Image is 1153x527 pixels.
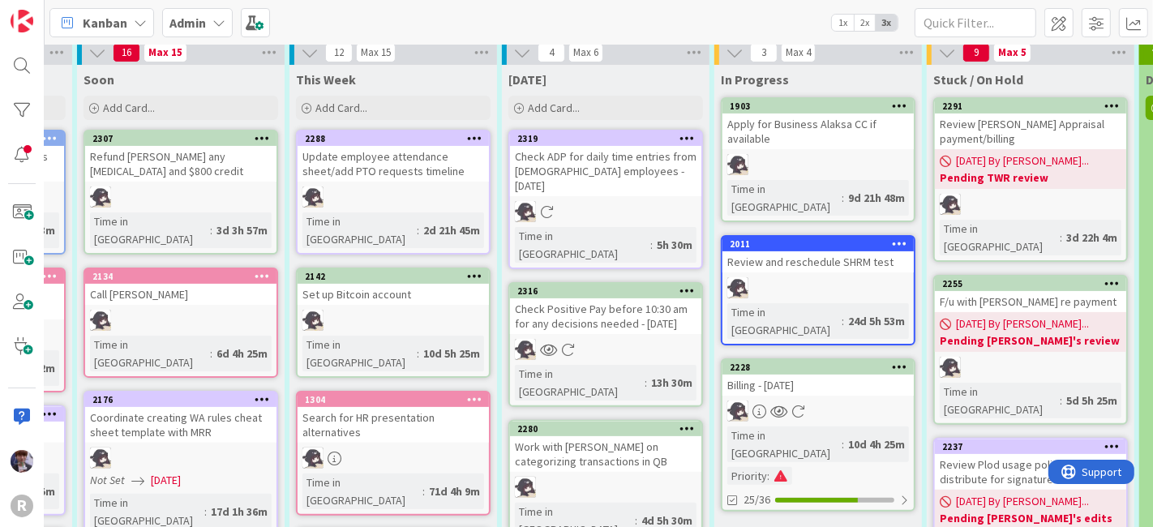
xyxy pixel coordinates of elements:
div: Set up Bitcoin account [298,284,489,305]
div: 2176Coordinate creating WA rules cheat sheet template with MRR [85,392,276,443]
div: 2142 [305,271,489,282]
div: 2011 [730,238,914,250]
div: 2134Call [PERSON_NAME] [85,269,276,305]
span: : [210,221,212,239]
div: KN [722,401,914,422]
div: KN [510,477,701,498]
div: Refund [PERSON_NAME] any [MEDICAL_DATA] and $800 credit [85,146,276,182]
div: 5d 5h 25m [1062,392,1121,409]
div: Time in [GEOGRAPHIC_DATA] [90,212,210,248]
div: 2237 [942,441,1126,452]
span: 4 [538,43,565,62]
div: Time in [GEOGRAPHIC_DATA] [302,212,417,248]
img: Visit kanbanzone.com [11,10,33,32]
a: 1903Apply for Business Alaksa CC if availableKNTime in [GEOGRAPHIC_DATA]:9d 21h 48m [721,97,915,222]
div: Max 15 [148,49,182,57]
div: 1903Apply for Business Alaksa CC if available [722,99,914,149]
span: : [842,189,844,207]
div: 2319Check ADP for daily time entries from [DEMOGRAPHIC_DATA] employees - [DATE] [510,131,701,196]
div: Search for HR presentation alternatives [298,407,489,443]
div: 2316 [517,285,701,297]
div: Time in [GEOGRAPHIC_DATA] [302,473,422,509]
a: 2228Billing - [DATE]KNTime in [GEOGRAPHIC_DATA]:10d 4h 25mPriority:25/36 [721,358,915,512]
div: Work with [PERSON_NAME] on categorizing transactions in QB [510,436,701,472]
a: 2255F/u with [PERSON_NAME] re payment[DATE] By [PERSON_NAME]...Pending [PERSON_NAME]'s reviewKNTi... [933,275,1128,425]
div: Time in [GEOGRAPHIC_DATA] [940,383,1060,418]
div: Max 6 [573,49,598,57]
span: In Progress [721,71,789,88]
div: 2319 [517,133,701,144]
div: 3d 3h 57m [212,221,272,239]
div: KN [510,201,701,222]
div: 10d 4h 25m [844,435,909,453]
div: Check ADP for daily time entries from [DEMOGRAPHIC_DATA] employees - [DATE] [510,146,701,196]
div: 2134 [85,269,276,284]
div: 2134 [92,271,276,282]
div: 2228 [730,362,914,373]
input: Quick Filter... [915,8,1036,37]
span: : [645,374,647,392]
span: : [417,345,419,362]
div: 2316 [510,284,701,298]
div: Time in [GEOGRAPHIC_DATA] [90,336,210,371]
span: [DATE] By [PERSON_NAME]... [956,315,1089,332]
div: 2307 [85,131,276,146]
div: R [11,495,33,517]
span: : [417,221,419,239]
b: Admin [169,15,206,31]
a: 2319Check ADP for daily time entries from [DEMOGRAPHIC_DATA] employees - [DATE]KNTime in [GEOGRAP... [508,130,703,269]
span: 25/36 [744,491,770,508]
span: : [422,482,425,500]
div: Priority [727,467,767,485]
div: 2176 [85,392,276,407]
span: : [842,312,844,330]
span: Soon [84,71,114,88]
span: 9 [962,43,990,62]
div: 10d 5h 25m [419,345,484,362]
span: Support [34,2,74,22]
b: Pending [PERSON_NAME]'s review [940,332,1121,349]
span: [DATE] [151,472,181,489]
div: 2307 [92,133,276,144]
span: : [1060,392,1062,409]
div: KN [298,448,489,469]
div: 24d 5h 53m [844,312,909,330]
div: Time in [GEOGRAPHIC_DATA] [515,227,650,263]
div: 2307Refund [PERSON_NAME] any [MEDICAL_DATA] and $800 credit [85,131,276,182]
span: : [842,435,844,453]
div: 2237 [935,439,1126,454]
div: 2291 [942,101,1126,112]
div: Time in [GEOGRAPHIC_DATA] [940,220,1060,255]
div: Check Positive Pay before 10:30 am for any decisions needed - [DATE] [510,298,701,334]
a: 2316Check Positive Pay before 10:30 am for any decisions needed - [DATE]KNTime in [GEOGRAPHIC_DAT... [508,282,703,407]
div: 2280Work with [PERSON_NAME] on categorizing transactions in QB [510,422,701,472]
div: KN [85,310,276,331]
div: 1304 [305,394,489,405]
span: 1x [832,15,854,31]
div: 2d 21h 45m [419,221,484,239]
img: KN [515,477,536,498]
div: 1903 [722,99,914,114]
div: 2142 [298,269,489,284]
span: 16 [113,43,140,62]
div: Time in [GEOGRAPHIC_DATA] [515,365,645,401]
div: KN [935,357,1126,378]
div: 2237Review Plod usage policy and distribute for signatures [935,439,1126,490]
a: 2288Update employee attendance sheet/add PTO requests timelineKNTime in [GEOGRAPHIC_DATA]:2d 21h 45m [296,130,491,255]
div: KN [298,310,489,331]
span: Stuck / On Hold [933,71,1023,88]
span: : [204,503,207,521]
div: KN [85,186,276,208]
div: 2316Check Positive Pay before 10:30 am for any decisions needed - [DATE] [510,284,701,334]
span: 3x [876,15,898,31]
img: ML [11,450,33,473]
div: Time in [GEOGRAPHIC_DATA] [302,336,417,371]
div: F/u with [PERSON_NAME] re payment [935,291,1126,312]
div: 9d 21h 48m [844,189,909,207]
span: 12 [325,43,353,62]
span: Kanban [83,13,127,32]
div: 2291Review [PERSON_NAME] Appraisal payment/billing [935,99,1126,149]
div: 71d 4h 9m [425,482,484,500]
a: 1304Search for HR presentation alternativesKNTime in [GEOGRAPHIC_DATA]:71d 4h 9m [296,391,491,516]
div: 2255F/u with [PERSON_NAME] re payment [935,276,1126,312]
